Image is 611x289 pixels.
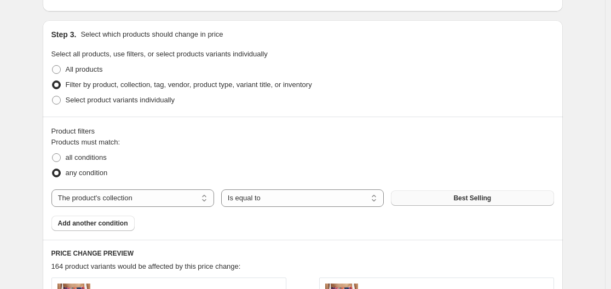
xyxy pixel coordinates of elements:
[51,138,120,146] span: Products must match:
[51,126,554,137] div: Product filters
[453,194,491,203] span: Best Selling
[51,249,554,258] h6: PRICE CHANGE PREVIEW
[51,50,268,58] span: Select all products, use filters, or select products variants individually
[80,29,223,40] p: Select which products should change in price
[51,29,77,40] h2: Step 3.
[58,219,128,228] span: Add another condition
[66,169,108,177] span: any condition
[51,262,241,270] span: 164 product variants would be affected by this price change:
[391,190,554,206] button: Best Selling
[66,80,312,89] span: Filter by product, collection, tag, vendor, product type, variant title, or inventory
[66,153,107,161] span: all conditions
[66,65,103,73] span: All products
[51,216,135,231] button: Add another condition
[66,96,175,104] span: Select product variants individually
